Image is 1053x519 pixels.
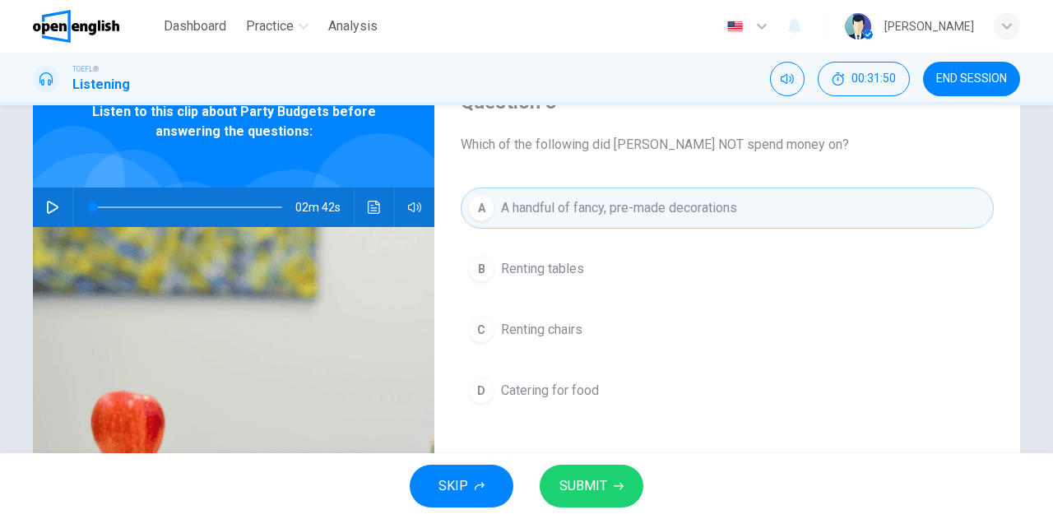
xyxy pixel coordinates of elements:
[468,378,494,404] div: D
[246,16,294,36] span: Practice
[461,188,994,229] button: AA handful of fancy, pre-made decorations
[936,72,1007,86] span: END SESSION
[461,370,994,411] button: DCatering for food
[461,135,994,155] span: Which of the following did [PERSON_NAME] NOT spend money on?
[33,10,119,43] img: OpenEnglish logo
[295,188,354,227] span: 02m 42s
[72,75,130,95] h1: Listening
[239,12,315,41] button: Practice
[818,62,910,96] button: 00:31:50
[86,102,381,141] span: Listen to this clip about Party Budgets before answering the questions:
[468,195,494,221] div: A
[322,12,384,41] button: Analysis
[851,72,896,86] span: 00:31:50
[540,465,643,507] button: SUBMIT
[923,62,1020,96] button: END SESSION
[328,16,378,36] span: Analysis
[164,16,226,36] span: Dashboard
[438,475,468,498] span: SKIP
[884,16,974,36] div: [PERSON_NAME]
[845,13,871,39] img: Profile picture
[33,10,157,43] a: OpenEnglish logo
[501,381,599,401] span: Catering for food
[157,12,233,41] button: Dashboard
[468,317,494,343] div: C
[461,309,994,350] button: CRenting chairs
[501,320,582,340] span: Renting chairs
[725,21,745,33] img: en
[361,188,387,227] button: Click to see the audio transcription
[501,259,584,279] span: Renting tables
[818,62,910,96] div: Hide
[461,248,994,290] button: BRenting tables
[468,256,494,282] div: B
[410,465,513,507] button: SKIP
[501,198,737,218] span: A handful of fancy, pre-made decorations
[770,62,805,96] div: Mute
[559,475,607,498] span: SUBMIT
[72,63,99,75] span: TOEFL®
